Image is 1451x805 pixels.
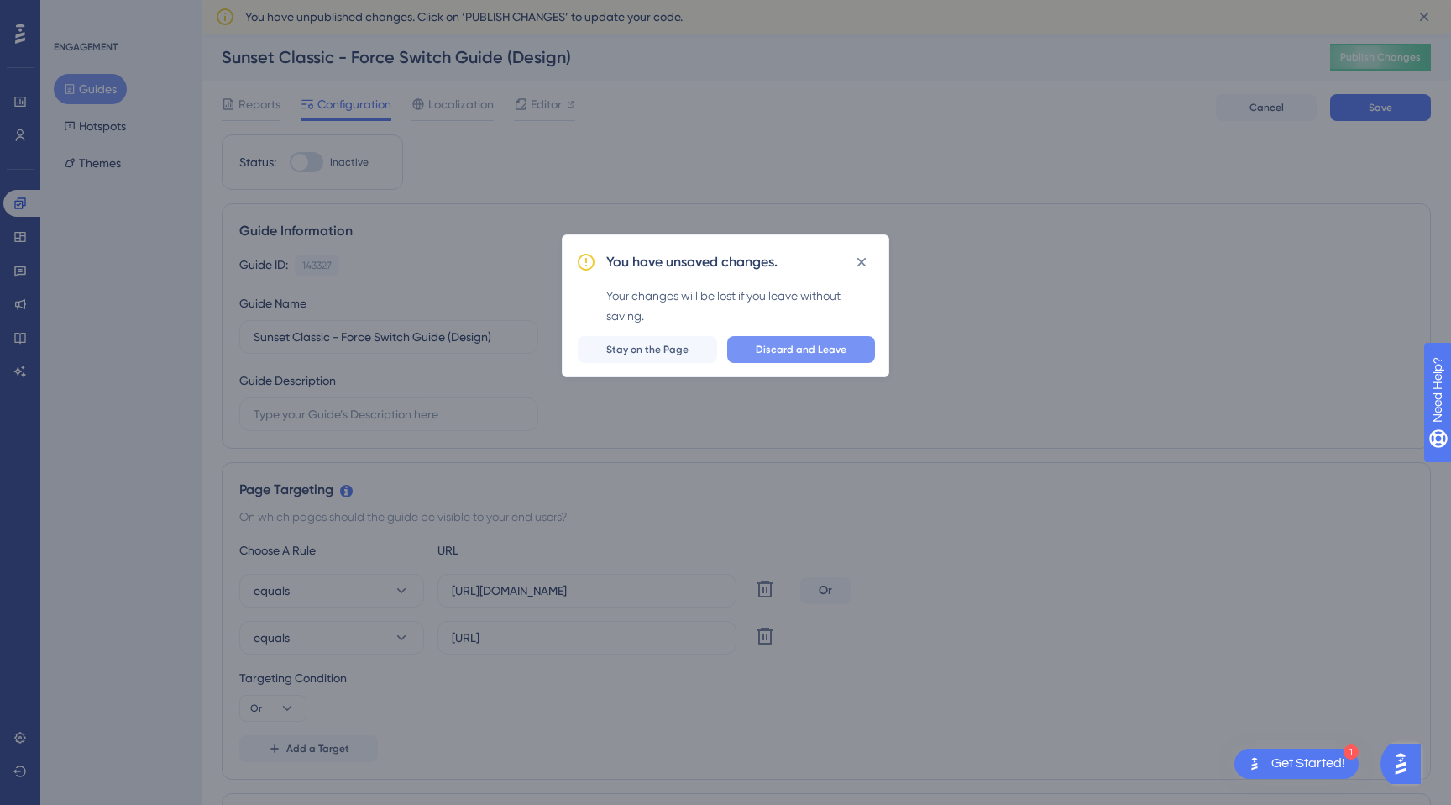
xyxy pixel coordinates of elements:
span: Need Help? [39,4,105,24]
img: launcher-image-alternative-text [1244,754,1265,774]
span: Discard and Leave [756,343,846,356]
iframe: UserGuiding AI Assistant Launcher [1380,739,1431,789]
span: Stay on the Page [606,343,689,356]
div: 1 [1344,744,1359,760]
div: Get Started! [1271,755,1345,773]
div: Open Get Started! checklist, remaining modules: 1 [1234,749,1359,779]
div: Your changes will be lost if you leave without saving. [606,286,875,326]
h2: You have unsaved changes. [606,252,778,272]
